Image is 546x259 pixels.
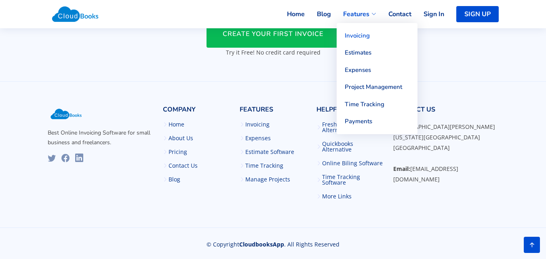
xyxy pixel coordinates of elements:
[316,106,384,118] h4: Helpful Links
[331,5,376,23] a: Features
[169,163,198,168] a: Contact Us
[48,2,103,26] img: Cloudbooks Logo
[393,122,499,185] p: [GEOGRAPHIC_DATA][PERSON_NAME] [US_STATE][GEOGRAPHIC_DATA] [GEOGRAPHIC_DATA] [EMAIL_ADDRESS][DOMA...
[169,177,180,182] a: Blog
[337,44,417,61] a: Estimates
[322,141,384,152] a: Quickbooks Alternative
[223,29,323,38] span: CREATE YOUR FIRST INVOICE
[305,5,331,23] a: Blog
[322,194,352,199] a: More Links
[343,9,369,19] span: Features
[240,106,307,118] h4: Features
[337,27,417,44] a: Invoicing
[245,135,271,141] a: Expenses
[322,160,383,166] a: Online Biling Software
[120,48,427,57] p: Try it Free! No credit card required
[169,135,193,141] a: About Us
[393,165,410,173] strong: Email:
[163,106,230,118] h4: Company
[239,240,284,248] span: CloudbooksApp
[48,228,499,248] div: © Copyright . All Rights Reserved
[322,122,384,133] a: Freshbooks Alternative
[169,122,184,127] a: Home
[322,174,384,185] a: Time Tracking Software
[337,61,417,79] a: Expenses
[245,163,283,168] a: Time Tracking
[245,149,294,155] a: Estimate Software
[411,5,444,23] a: Sign In
[275,5,305,23] a: Home
[245,122,270,127] a: Invoicing
[48,128,153,147] p: Best Online Invoicing Software for small business and freelancers.
[393,106,499,118] h4: Contact Us
[48,106,84,122] img: Cloudbooks Logo
[456,6,499,22] a: SIGN UP
[207,20,339,48] a: CREATE YOUR FIRST INVOICE
[337,78,417,96] a: Project Management
[245,177,290,182] a: Manage Projects
[337,96,417,113] a: Time Tracking
[337,113,417,130] a: Payments
[376,5,411,23] a: Contact
[169,149,187,155] a: Pricing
